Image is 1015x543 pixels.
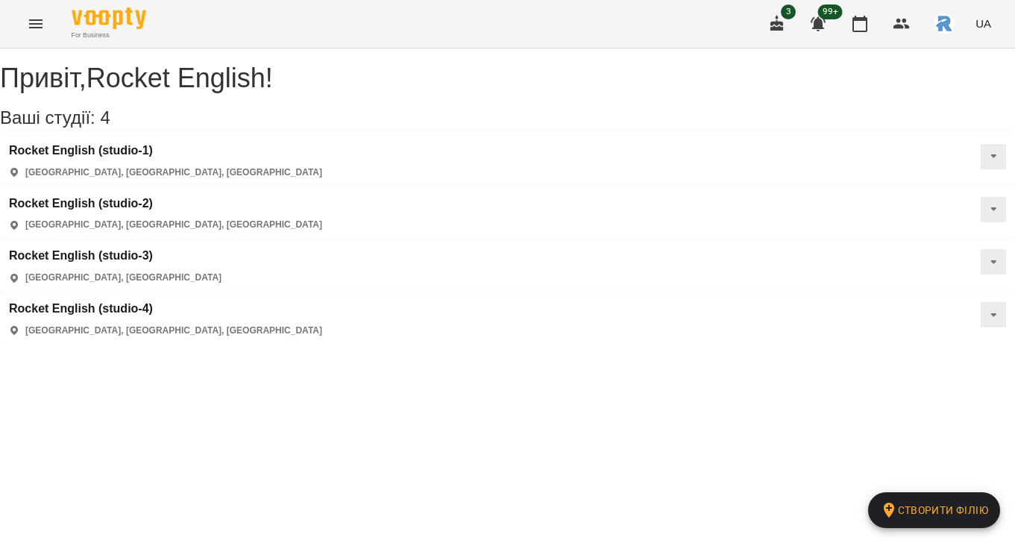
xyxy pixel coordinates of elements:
p: [GEOGRAPHIC_DATA], [GEOGRAPHIC_DATA] [25,271,221,284]
a: Rocket English (studio-1) [9,144,322,157]
span: 4 [100,107,110,128]
p: [GEOGRAPHIC_DATA], [GEOGRAPHIC_DATA], [GEOGRAPHIC_DATA] [25,219,322,231]
button: Menu [18,6,54,42]
span: UA [975,16,991,31]
a: Rocket English (studio-4) [9,302,322,316]
p: [GEOGRAPHIC_DATA], [GEOGRAPHIC_DATA], [GEOGRAPHIC_DATA] [25,166,322,179]
span: 99+ [818,4,843,19]
span: For Business [72,31,146,40]
a: Rocket English (studio-3) [9,249,221,263]
img: Voopty Logo [72,7,146,29]
a: Rocket English (studio-2) [9,197,322,210]
p: [GEOGRAPHIC_DATA], [GEOGRAPHIC_DATA], [GEOGRAPHIC_DATA] [25,324,322,337]
button: UA [970,10,997,37]
img: 4d5b4add5c842939a2da6fce33177f00.jpeg [934,13,955,34]
span: 3 [781,4,796,19]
